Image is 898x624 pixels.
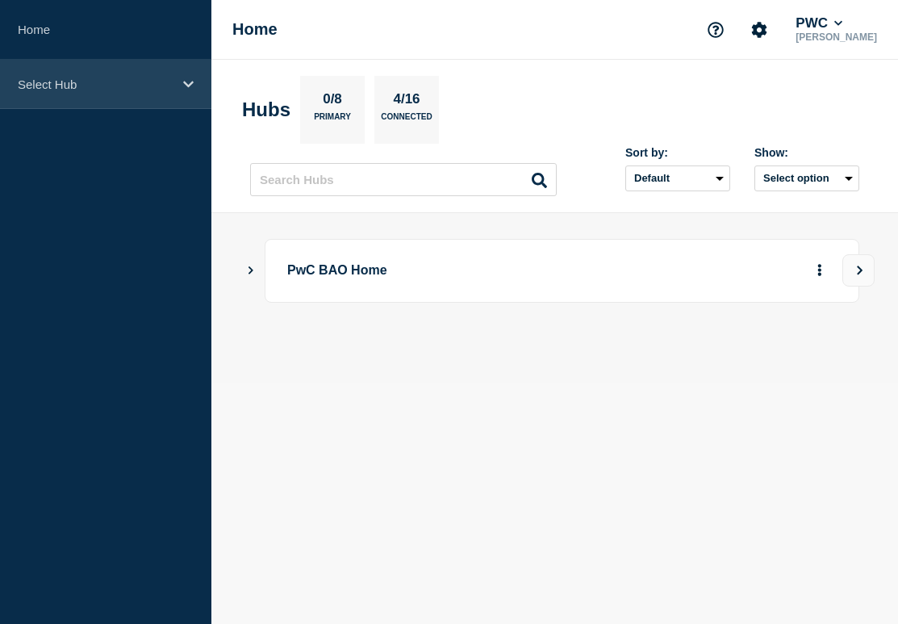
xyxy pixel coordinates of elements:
p: Primary [314,112,351,129]
button: Account settings [742,13,776,47]
div: Sort by: [625,146,730,159]
button: PWC [792,15,846,31]
p: PwC BAO Home [287,256,742,286]
button: More actions [809,256,830,286]
p: Select Hub [18,77,173,91]
p: 4/16 [387,91,426,112]
input: Search Hubs [250,163,557,196]
button: Show Connected Hubs [247,265,255,277]
button: Select option [754,165,859,191]
h1: Home [232,20,278,39]
select: Sort by [625,165,730,191]
p: 0/8 [317,91,349,112]
p: Connected [381,112,432,129]
div: Show: [754,146,859,159]
button: View [842,254,875,287]
h2: Hubs [242,98,290,121]
p: [PERSON_NAME] [792,31,880,43]
button: Support [699,13,733,47]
